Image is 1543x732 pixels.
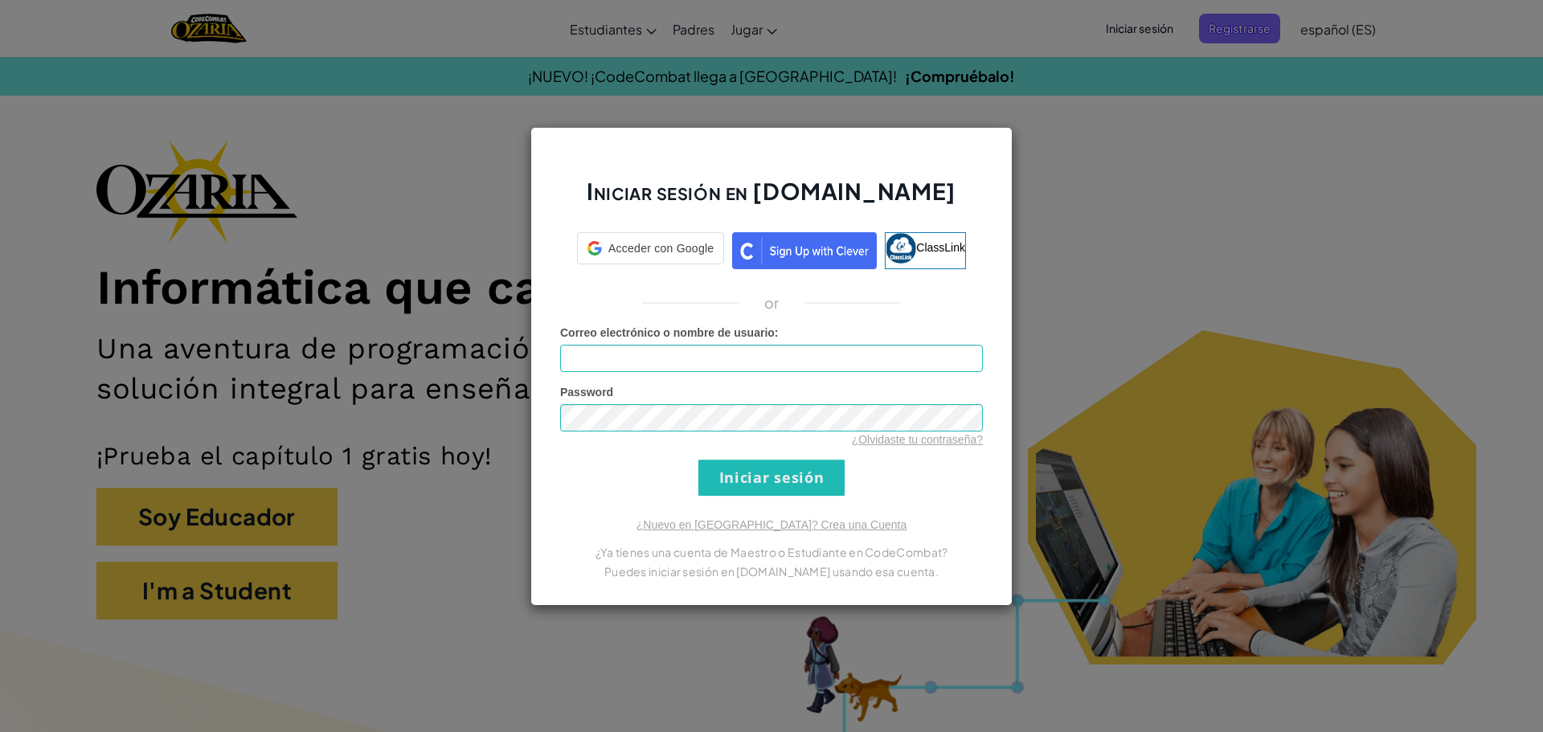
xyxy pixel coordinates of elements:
[560,562,983,581] p: Puedes iniciar sesión en [DOMAIN_NAME] usando esa cuenta.
[560,542,983,562] p: ¿Ya tienes una cuenta de Maestro o Estudiante en CodeCombat?
[560,326,775,339] span: Correo electrónico o nombre de usuario
[764,293,780,313] p: or
[560,386,613,399] span: Password
[560,176,983,223] h2: Iniciar sesión en [DOMAIN_NAME]
[577,232,724,269] a: Acceder con Google
[636,518,907,531] a: ¿Nuevo en [GEOGRAPHIC_DATA]? Crea una Cuenta
[916,240,965,253] span: ClassLink
[732,232,877,269] img: clever_sso_button@2x.png
[608,240,714,256] span: Acceder con Google
[560,325,779,341] label: :
[886,233,916,264] img: classlink-logo-small.png
[698,460,845,496] input: Iniciar sesión
[852,433,983,446] a: ¿Olvidaste tu contraseña?
[577,232,724,264] div: Acceder con Google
